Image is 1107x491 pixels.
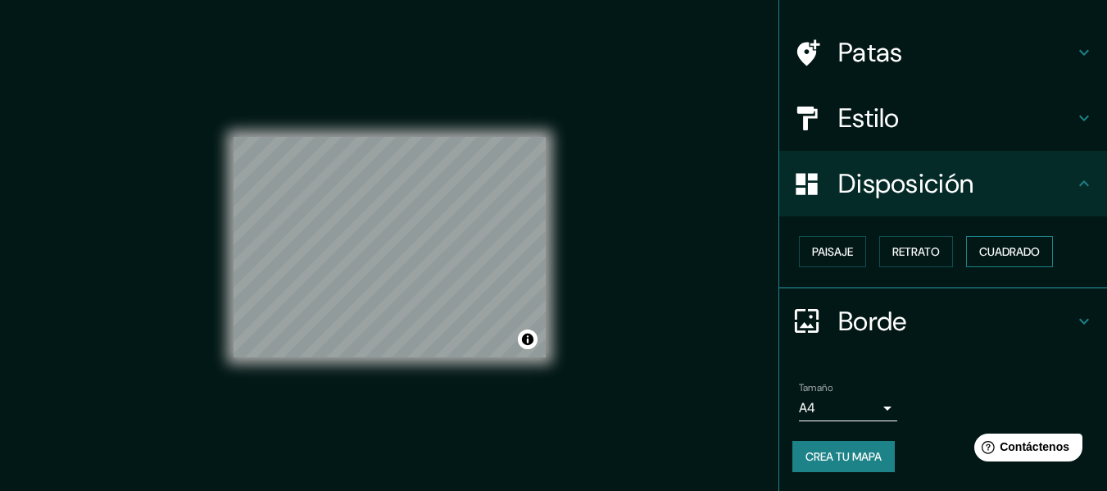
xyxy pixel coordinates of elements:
[518,330,538,349] button: Activar o desactivar atribución
[779,151,1107,216] div: Disposición
[799,395,897,421] div: A4
[779,20,1107,85] div: Patas
[812,244,853,259] font: Paisaje
[799,399,815,416] font: A4
[892,244,940,259] font: Retrato
[805,449,882,464] font: Crea tu mapa
[799,236,866,267] button: Paisaje
[879,236,953,267] button: Retrato
[966,236,1053,267] button: Cuadrado
[779,289,1107,354] div: Borde
[838,35,903,70] font: Patas
[792,441,895,472] button: Crea tu mapa
[979,244,1040,259] font: Cuadrado
[234,137,546,357] canvas: Mapa
[838,166,973,201] font: Disposición
[838,304,907,339] font: Borde
[779,85,1107,151] div: Estilo
[799,381,833,394] font: Tamaño
[961,427,1089,473] iframe: Lanzador de widgets de ayuda
[838,101,900,135] font: Estilo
